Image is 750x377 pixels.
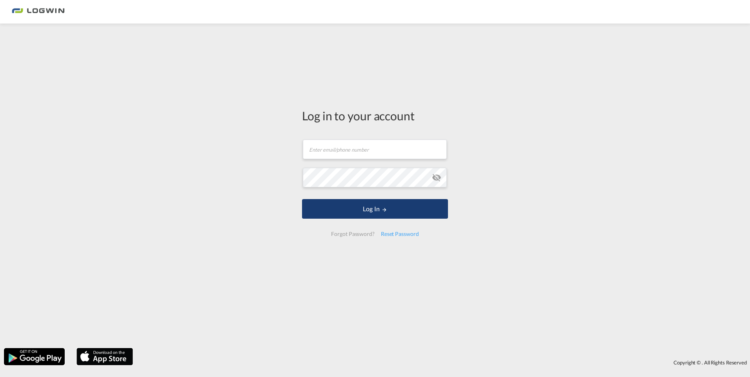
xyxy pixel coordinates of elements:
button: LOGIN [302,199,448,219]
img: apple.png [76,347,134,366]
div: Forgot Password? [328,227,377,241]
div: Reset Password [378,227,422,241]
img: google.png [3,347,66,366]
div: Copyright © . All Rights Reserved [137,356,750,369]
img: bc73a0e0d8c111efacd525e4c8ad7d32.png [12,3,65,21]
input: Enter email/phone number [303,140,447,159]
div: Log in to your account [302,107,448,124]
md-icon: icon-eye-off [432,173,441,182]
